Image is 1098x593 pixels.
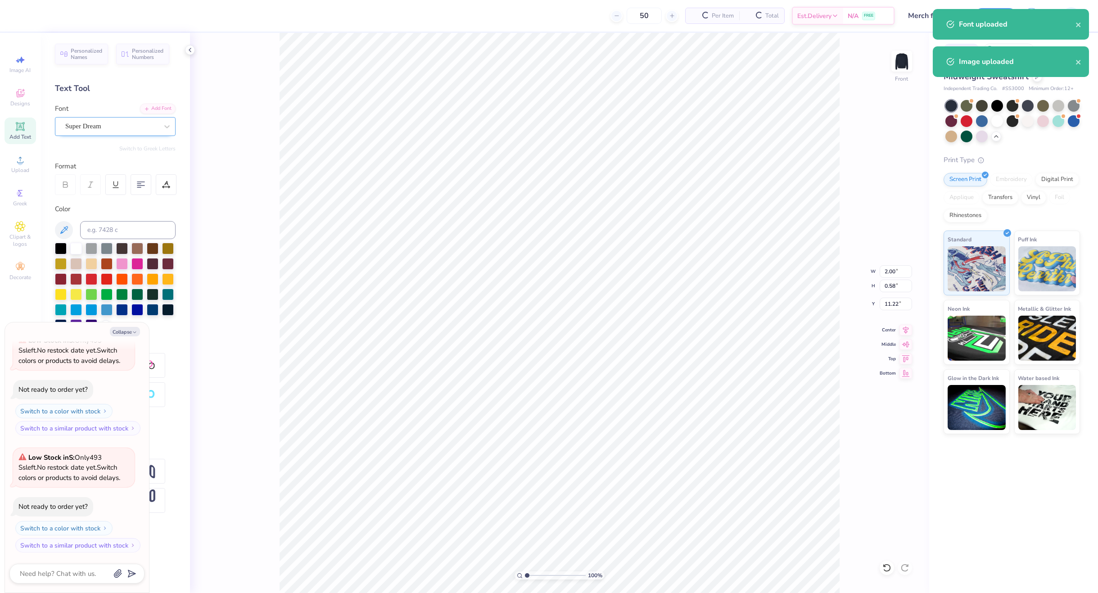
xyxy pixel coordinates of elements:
[948,235,971,244] span: Standard
[14,200,27,207] span: Greek
[944,155,1080,165] div: Print Type
[119,145,176,152] button: Switch to Greek Letters
[944,209,987,222] div: Rhinestones
[55,161,176,172] div: Format
[944,191,980,204] div: Applique
[102,525,108,531] img: Switch to a color with stock
[11,167,29,174] span: Upload
[880,341,896,348] span: Middle
[37,346,97,355] span: No restock date yet.
[1049,191,1070,204] div: Foil
[848,11,859,21] span: N/A
[893,52,911,70] img: Front
[15,421,140,435] button: Switch to a similar product with stock
[15,404,113,418] button: Switch to a color with stock
[990,173,1033,186] div: Embroidery
[1018,235,1037,244] span: Puff Ink
[901,7,967,25] input: Untitled Design
[1021,191,1046,204] div: Vinyl
[18,502,88,511] div: Not ready to order yet?
[588,571,602,579] span: 100 %
[982,191,1018,204] div: Transfers
[110,327,140,336] button: Collapse
[797,11,831,21] span: Est. Delivery
[627,8,662,24] input: – –
[864,13,873,19] span: FREE
[1035,173,1079,186] div: Digital Print
[959,56,1075,67] div: Image uploaded
[10,100,30,107] span: Designs
[948,316,1006,361] img: Neon Ink
[1029,85,1074,93] span: Minimum Order: 12 +
[959,19,1075,30] div: Font uploaded
[1018,316,1076,361] img: Metallic & Glitter Ink
[712,11,734,21] span: Per Item
[37,463,97,472] span: No restock date yet.
[1018,304,1071,313] span: Metallic & Glitter Ink
[880,370,896,376] span: Bottom
[130,426,136,431] img: Switch to a similar product with stock
[55,204,176,214] div: Color
[1002,85,1024,93] span: # SS3000
[15,521,113,535] button: Switch to a color with stock
[18,385,88,394] div: Not ready to order yet?
[18,336,120,365] span: Only 493 Ss left. Switch colors or products to avoid delays.
[10,67,31,74] span: Image AI
[948,373,999,383] span: Glow in the Dark Ink
[880,327,896,333] span: Center
[80,221,176,239] input: e.g. 7428 c
[1018,246,1076,291] img: Puff Ink
[132,48,164,60] span: Personalized Numbers
[102,408,108,414] img: Switch to a color with stock
[880,356,896,362] span: Top
[944,173,987,186] div: Screen Print
[55,104,68,114] label: Font
[895,75,908,83] div: Front
[140,104,176,114] div: Add Font
[948,246,1006,291] img: Standard
[71,48,103,60] span: Personalized Names
[28,453,75,462] strong: Low Stock in S :
[765,11,779,21] span: Total
[944,85,998,93] span: Independent Trading Co.
[1075,56,1082,67] button: close
[55,82,176,95] div: Text Tool
[948,304,970,313] span: Neon Ink
[1018,373,1060,383] span: Water based Ink
[9,274,31,281] span: Decorate
[1018,385,1076,430] img: Water based Ink
[15,538,140,552] button: Switch to a similar product with stock
[948,385,1006,430] img: Glow in the Dark Ink
[1075,19,1082,30] button: close
[130,543,136,548] img: Switch to a similar product with stock
[18,453,120,482] span: Only 493 Ss left. Switch colors or products to avoid delays.
[9,133,31,140] span: Add Text
[5,233,36,248] span: Clipart & logos
[28,336,75,345] strong: Low Stock in S :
